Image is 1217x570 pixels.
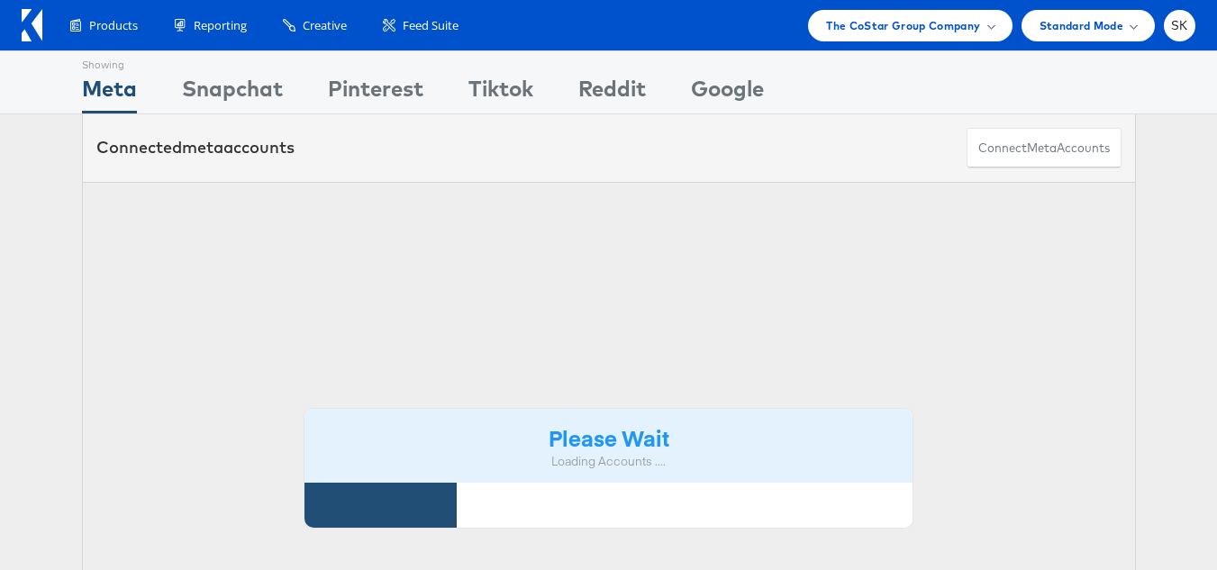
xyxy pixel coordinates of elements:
button: ConnectmetaAccounts [967,128,1122,168]
span: meta [1027,140,1057,157]
strong: Please Wait [549,422,669,452]
div: Showing [82,51,137,73]
div: Loading Accounts .... [318,453,900,470]
div: Reddit [578,73,646,113]
div: Tiktok [468,73,533,113]
div: Google [691,73,764,113]
span: Reporting [194,17,247,34]
div: Connected accounts [96,136,295,159]
div: Pinterest [328,73,423,113]
span: Feed Suite [403,17,459,34]
span: Standard Mode [1040,16,1123,35]
div: Meta [82,73,137,113]
span: The CoStar Group Company [826,16,980,35]
div: Snapchat [182,73,283,113]
span: Products [89,17,138,34]
span: meta [182,137,223,158]
span: SK [1171,20,1188,32]
span: Creative [303,17,347,34]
